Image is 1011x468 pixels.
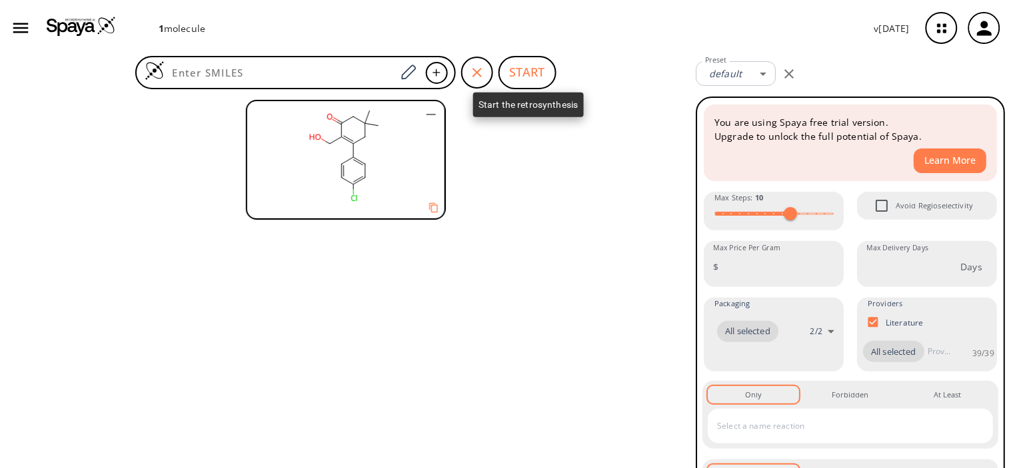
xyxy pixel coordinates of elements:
p: You are using Spaya free trial version. Upgrade to unlock the full potential of Spaya. [715,115,987,143]
div: At Least [934,389,962,401]
img: Logo Spaya [145,61,165,81]
p: $ [714,260,719,274]
input: Provider name [925,341,954,362]
button: At Least [902,386,994,403]
span: Providers [868,298,903,310]
p: 39 / 39 [973,348,995,359]
p: Days [961,260,983,274]
div: Forbidden [832,389,869,401]
div: Start the retrosynthesis [473,93,584,117]
span: All selected [718,325,779,338]
p: molecule [159,21,205,35]
input: Select a name reaction [714,415,968,437]
p: 2 / 2 [811,326,823,337]
label: Max Price Per Gram [714,243,781,253]
strong: 1 [159,22,164,35]
span: Avoid Regioselectivity [896,200,974,212]
em: default [710,67,742,80]
p: v [DATE] [874,21,910,35]
img: Logo Spaya [47,16,116,36]
strong: 10 [756,192,764,202]
p: Literature [886,317,924,328]
button: Copy to clipboard [423,197,445,218]
button: START [499,56,556,89]
span: Packaging [715,298,750,310]
button: Forbidden [805,386,896,403]
label: Preset [706,55,727,65]
button: Only [708,386,800,403]
span: All selected [864,346,925,359]
input: Enter SMILES [165,66,397,79]
label: Max Delivery Days [867,243,929,253]
button: Learn More [914,148,987,173]
svg: O=C1CC(C)(C)CC(C2=CC=C(Cl)C=C2)=C1CO [247,101,443,208]
div: Only [746,389,762,401]
span: Avoid Regioselectivity [868,192,896,220]
span: Max Steps : [715,192,764,204]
